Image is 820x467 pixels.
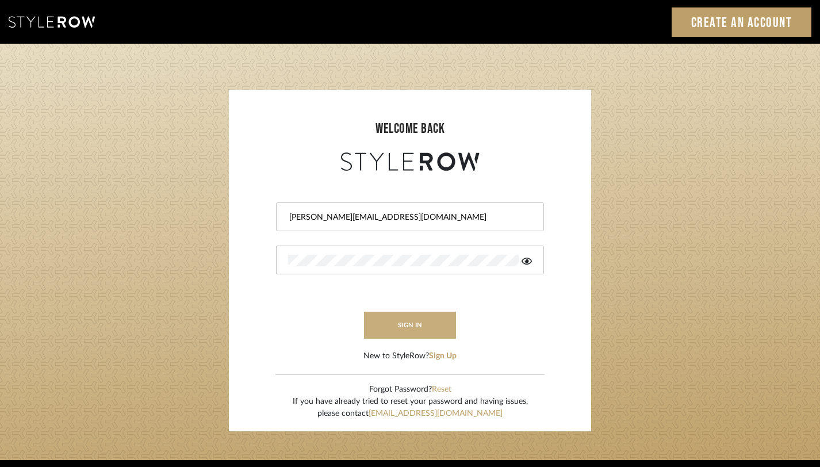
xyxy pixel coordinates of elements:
div: If you have already tried to reset your password and having issues, please contact [293,396,528,420]
input: Email Address [288,212,529,223]
div: Forgot Password? [293,384,528,396]
button: Sign Up [429,350,457,362]
a: Create an Account [672,7,812,37]
div: New to StyleRow? [363,350,457,362]
button: Reset [432,384,451,396]
div: welcome back [240,118,580,139]
button: sign in [364,312,456,339]
a: [EMAIL_ADDRESS][DOMAIN_NAME] [369,409,503,418]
